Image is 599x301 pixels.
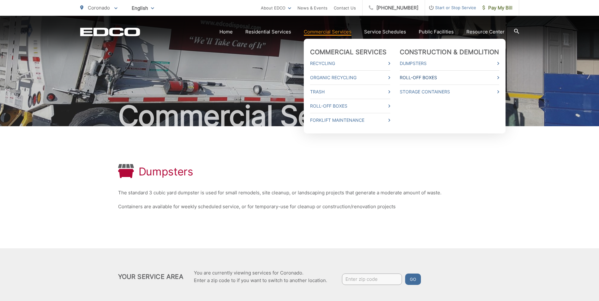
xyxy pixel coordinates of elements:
a: Commercial Services [304,28,351,36]
a: Forklift Maintenance [310,116,390,124]
button: Go [405,274,421,285]
h2: Your Service Area [118,273,183,280]
a: Recycling [310,60,390,67]
p: Containers are available for weekly scheduled service, or for temporary-use for cleanup or constr... [118,203,481,210]
span: English [127,3,159,14]
a: Storage Containers [400,88,499,96]
a: Trash [310,88,390,96]
p: You are currently viewing services for Coronado. Enter a zip code to if you want to switch to ano... [194,269,327,284]
span: Pay My Bill [482,4,512,12]
a: Resource Center [466,28,505,36]
input: Enter zip code [342,274,402,285]
a: Residential Services [245,28,291,36]
p: The standard 3 cubic yard dumpster is used for small remodels, site cleanup, or landscaping proje... [118,189,481,197]
span: Coronado [88,5,110,11]
a: Roll-Off Boxes [400,74,499,81]
a: EDCD logo. Return to the homepage. [80,27,140,36]
h1: Dumpsters [139,165,193,178]
a: Service Schedules [364,28,406,36]
a: Contact Us [334,4,356,12]
a: Public Facilities [419,28,454,36]
h2: Commercial Services [80,100,519,132]
a: Dumpsters [400,60,499,67]
a: Home [219,28,233,36]
a: News & Events [297,4,327,12]
a: Construction & Demolition [400,48,499,56]
a: Roll-Off Boxes [310,102,390,110]
a: Organic Recycling [310,74,390,81]
a: About EDCO [261,4,291,12]
a: Commercial Services [310,48,387,56]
